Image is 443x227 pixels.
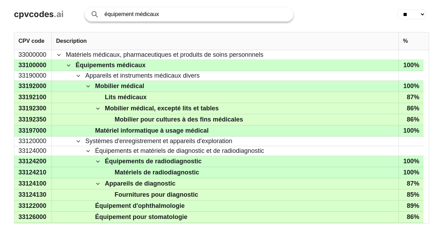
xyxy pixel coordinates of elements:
div: 100% [398,156,423,167]
div: 33192350 [14,114,52,125]
div: 87% [398,178,423,189]
div: 33100000 [14,60,52,71]
div: 33192300 [14,103,52,114]
div: 33124000 [14,146,52,156]
div: 33197000 [14,125,52,136]
span: Appareils de diagnostic [105,179,176,189]
span: Mobilier pour cultures à des fins médicales [115,115,243,125]
div: 33124200 [14,156,52,167]
span: Lits médicaux [105,92,147,102]
span: CPV code [18,38,45,44]
span: Mobilier médical, excepté lits et tables [105,103,219,113]
span: Systèmes d'enregistrement et appareils d'exploration [85,137,232,146]
div: 33124210 [14,167,52,178]
a: cpvcodes.ai [14,9,64,19]
div: 33190000 [14,71,52,80]
div: 33192100 [14,92,52,103]
div: 85% [398,189,423,200]
div: 33122000 [14,201,52,211]
div: 100% [398,125,423,136]
div: 89% [398,201,423,211]
span: .ai [54,9,64,19]
span: Appareils et instruments médicaux divers [85,71,200,80]
span: Matériels médicaux, pharmaceutiques et produits de soins personnnels [66,50,263,59]
div: 87% [398,92,423,103]
span: % [403,38,408,44]
span: Équipement d'ophthalmologie [95,201,185,211]
span: Matériels de radiodiagnostic [115,167,199,178]
span: Description [56,38,87,44]
span: Équipements médicaux [76,60,146,70]
span: Équipements de radiodiagnostic [105,156,202,166]
span: Équipements et matériels de diagnostic et de radiodiagnostic [95,147,264,155]
span: Équipement pour stomatologie [95,212,187,222]
span: Matériel informatique à usage médical [95,126,209,136]
div: 33120000 [14,136,52,146]
div: 100% [398,167,423,178]
div: 100% [398,60,423,71]
div: 86% [398,212,423,222]
div: 100% [398,81,423,92]
div: 86% [398,103,423,114]
div: 33124130 [14,189,52,200]
div: 33000000 [14,50,52,60]
input: Search products or services... [104,7,286,21]
div: 86% [398,114,423,125]
div: 33126000 [14,212,52,222]
div: 33192000 [14,81,52,92]
span: Fournitures pour diagnostic [115,190,198,200]
div: 33124100 [14,178,52,189]
span: cpvcodes [14,9,54,19]
span: Mobilier médical [95,81,144,91]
